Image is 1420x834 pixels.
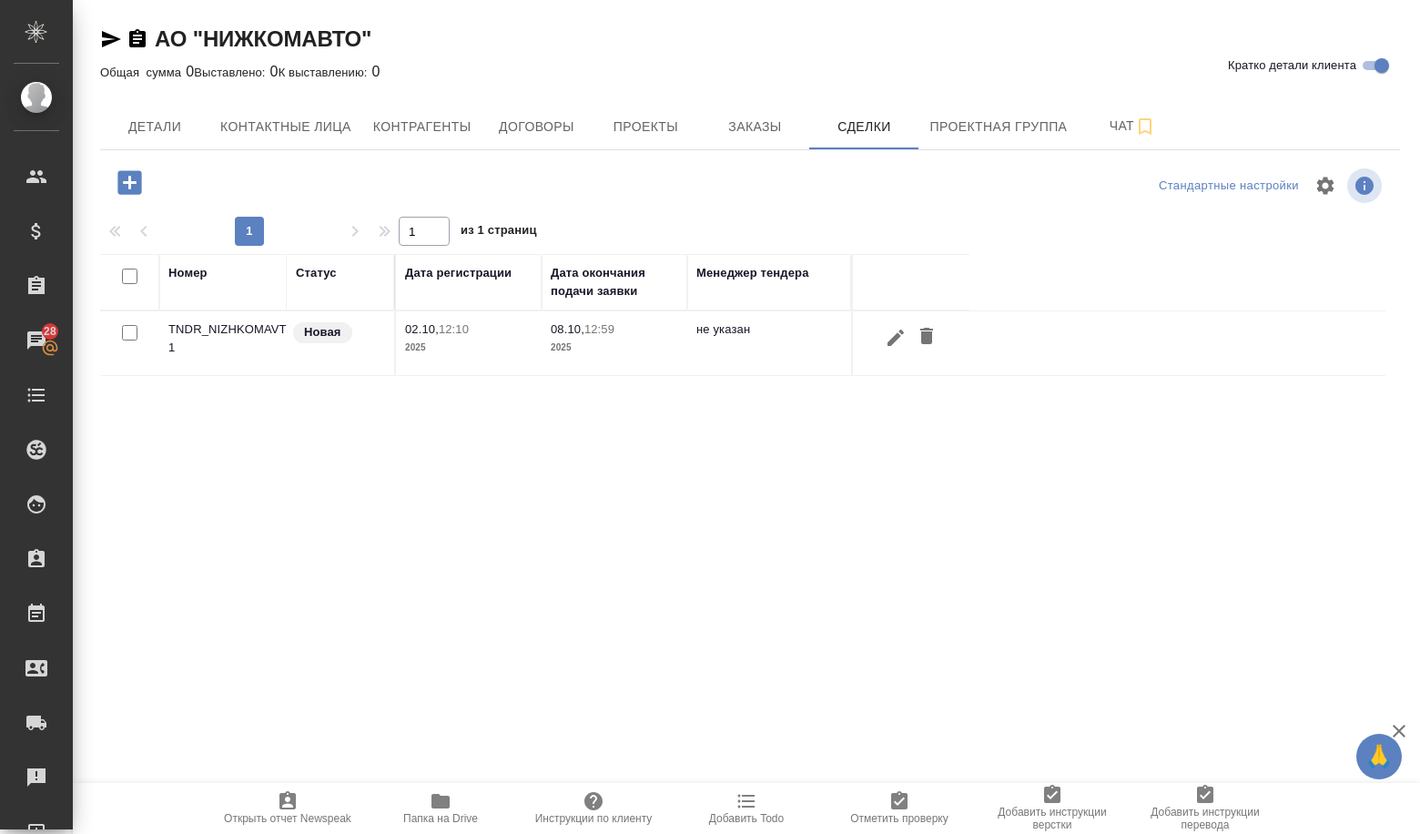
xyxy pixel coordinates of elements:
[880,320,911,354] button: Редактировать
[159,311,287,375] td: TNDR_NIZHKOMAVTO-1
[100,28,122,50] button: Скопировать ссылку для ЯМессенджера
[373,116,472,138] span: Контрагенты
[1089,115,1176,137] span: Чат
[1154,172,1303,200] div: split button
[987,806,1118,831] span: Добавить инструкции верстки
[551,264,678,300] div: Дата окончания подачи заявки
[405,322,439,336] p: 02.10,
[111,116,198,138] span: Детали
[670,783,823,834] button: Добавить Todo
[439,322,469,336] p: 12:10
[1228,56,1356,75] span: Кратко детали клиента
[461,219,537,246] span: из 1 страниц
[105,164,155,201] button: Добавить тендер
[211,783,364,834] button: Открыть отчет Newspeak
[405,264,512,282] div: Дата регистрации
[304,323,341,341] p: Новая
[364,783,517,834] button: Папка на Drive
[584,322,614,336] p: 12:59
[194,66,269,79] p: Выставлено:
[1347,168,1385,203] span: Посмотреть информацию
[279,66,372,79] p: К выставлению:
[687,311,851,375] td: не указан
[405,339,532,357] p: 2025
[517,783,670,834] button: Инструкции по клиенту
[1140,806,1271,831] span: Добавить инструкции перевода
[535,812,653,825] span: Инструкции по клиенту
[820,116,908,138] span: Сделки
[976,783,1129,834] button: Добавить инструкции верстки
[220,116,351,138] span: Контактные лица
[602,116,689,138] span: Проекты
[127,28,148,50] button: Скопировать ссылку
[492,116,580,138] span: Договоры
[100,61,1400,83] div: 0 0 0
[1356,734,1402,779] button: 🙏
[155,26,371,51] a: АО "НИЖКОМАВТО"
[709,812,784,825] span: Добавить Todo
[1134,116,1156,137] svg: Подписаться
[711,116,798,138] span: Заказы
[224,812,351,825] span: Открыть отчет Newspeak
[929,116,1067,138] span: Проектная группа
[551,322,584,336] p: 08.10,
[403,812,478,825] span: Папка на Drive
[850,812,948,825] span: Отметить проверку
[551,339,678,357] p: 2025
[296,264,337,282] div: Статус
[33,322,67,341] span: 28
[911,320,942,354] button: Удалить
[1364,737,1395,776] span: 🙏
[168,264,208,282] div: Номер
[823,783,976,834] button: Отметить проверку
[100,66,186,79] p: Общая сумма
[1303,164,1347,208] span: Настроить таблицу
[696,264,809,282] div: Менеджер тендера
[1129,783,1282,834] button: Добавить инструкции перевода
[5,318,68,363] a: 28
